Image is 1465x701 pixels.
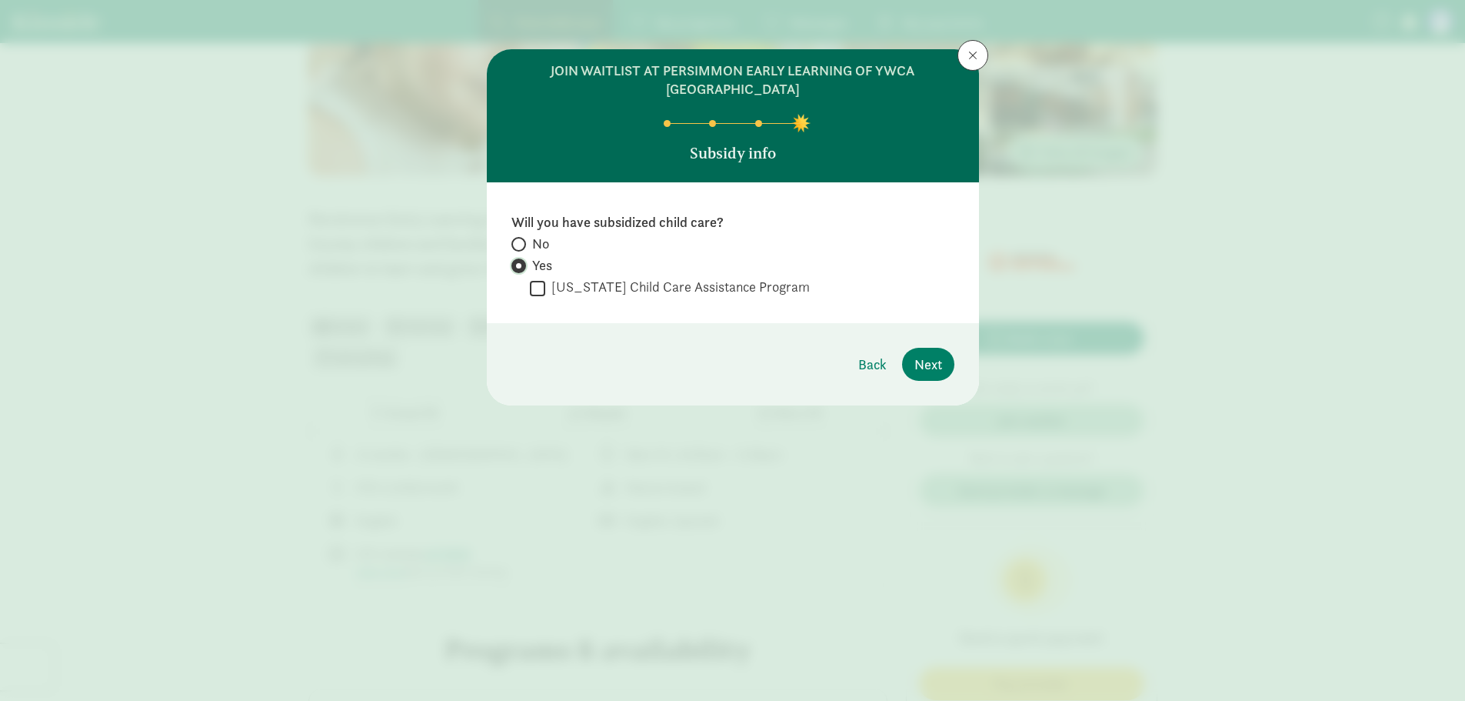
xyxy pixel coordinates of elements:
[914,354,942,375] span: Next
[532,256,552,275] span: Yes
[858,354,887,375] span: Back
[532,235,549,253] span: No
[521,62,944,98] h6: join waitlist at Persimmon Early Learning of YWCA [GEOGRAPHIC_DATA]
[902,348,954,381] button: Next
[690,142,776,164] p: Subsidy info
[511,213,954,232] label: Will you have subsidized child care?
[846,348,899,381] button: Back
[545,278,810,296] label: [US_STATE] Child Care Assistance Program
